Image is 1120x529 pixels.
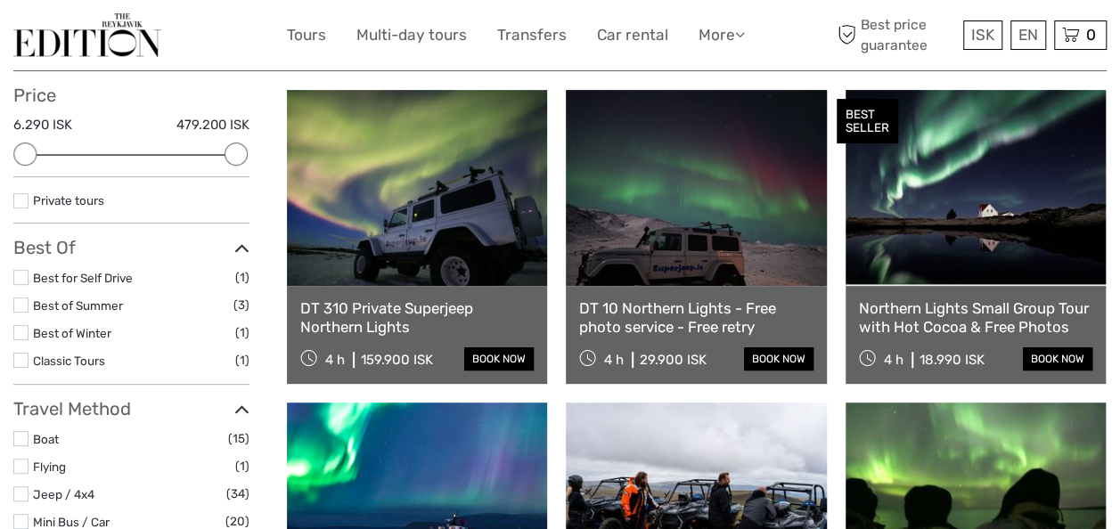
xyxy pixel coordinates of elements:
[13,237,249,258] h3: Best Of
[25,31,201,45] p: We're away right now. Please check back later!
[497,22,567,48] a: Transfers
[33,326,111,340] a: Best of Winter
[1010,20,1046,50] div: EN
[859,299,1092,336] a: Northern Lights Small Group Tour with Hot Cocoa & Free Photos
[226,484,249,504] span: (34)
[33,460,66,474] a: Flying
[33,487,94,501] a: Jeep / 4x4
[13,116,72,134] label: 6.290 ISK
[579,299,813,336] a: DT 10 Northern Lights - Free photo service - Free retry
[884,352,903,368] span: 4 h
[235,322,249,343] span: (1)
[464,347,534,370] a: book now
[33,515,110,529] a: Mini Bus / Car
[300,299,534,336] a: DT 310 Private Superjeep Northern Lights
[33,271,133,285] a: Best for Self Drive
[325,352,345,368] span: 4 h
[604,352,624,368] span: 4 h
[228,428,249,449] span: (15)
[356,22,467,48] a: Multi-day tours
[233,295,249,315] span: (3)
[837,99,898,143] div: BEST SELLER
[287,22,326,48] a: Tours
[833,15,959,54] span: Best price guarantee
[33,193,104,208] a: Private tours
[33,354,105,368] a: Classic Tours
[1023,347,1092,370] a: book now
[13,13,161,57] img: The Reykjavík Edition
[235,267,249,288] span: (1)
[640,352,707,368] div: 29.900 ISK
[597,22,668,48] a: Car rental
[13,85,249,106] h3: Price
[235,350,249,370] span: (1)
[33,432,59,446] a: Boat
[699,22,745,48] a: More
[1083,26,1099,44] span: 0
[235,456,249,476] span: (1)
[176,116,249,134] label: 479.200 ISK
[33,298,123,313] a: Best of Summer
[744,347,813,370] a: book now
[920,352,985,368] div: 18.990 ISK
[13,398,249,419] h3: Travel Method
[205,28,226,49] button: Open LiveChat chat widget
[971,26,994,44] span: ISK
[361,352,433,368] div: 159.900 ISK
